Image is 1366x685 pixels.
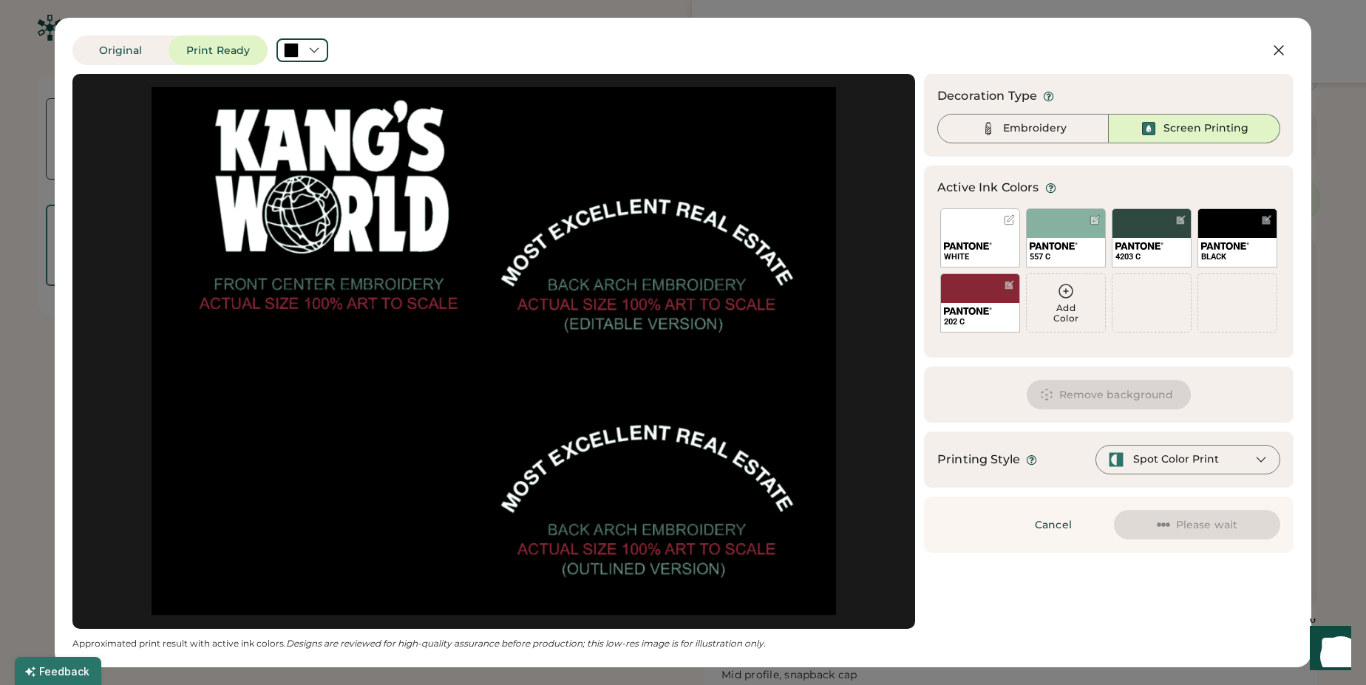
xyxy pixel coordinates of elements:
[286,638,766,649] em: Designs are reviewed for high-quality assurance before production; this low-res image is for illu...
[1030,251,1102,262] div: 557 C
[1003,121,1067,136] div: Embroidery
[72,638,915,650] div: Approximated print result with active ink colors.
[72,35,169,65] button: Original
[944,307,992,315] img: 1024px-Pantone_logo.svg.png
[1296,618,1359,682] iframe: Front Chat
[979,120,997,137] img: Thread%20-%20Unselected.svg
[1201,251,1274,262] div: BLACK
[944,242,992,250] img: 1024px-Pantone_logo.svg.png
[1201,242,1249,250] img: 1024px-Pantone_logo.svg.png
[1115,251,1188,262] div: 4203 C
[1108,451,1124,468] img: spot-color-green.svg
[1115,242,1163,250] img: 1024px-Pantone_logo.svg.png
[937,179,1039,197] div: Active Ink Colors
[1027,380,1192,409] button: Remove background
[169,35,268,65] button: Print Ready
[1140,120,1158,137] img: Ink%20-%20Selected.svg
[1027,303,1105,324] div: Add Color
[937,87,1037,105] div: Decoration Type
[937,451,1020,468] div: Printing Style
[1114,510,1280,539] button: Please wait
[1133,452,1219,467] div: Spot Color Print
[944,251,1016,262] div: WHITE
[1002,510,1105,539] button: Cancel
[1163,121,1248,136] div: Screen Printing
[1030,242,1078,250] img: 1024px-Pantone_logo.svg.png
[944,316,1016,327] div: 202 C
